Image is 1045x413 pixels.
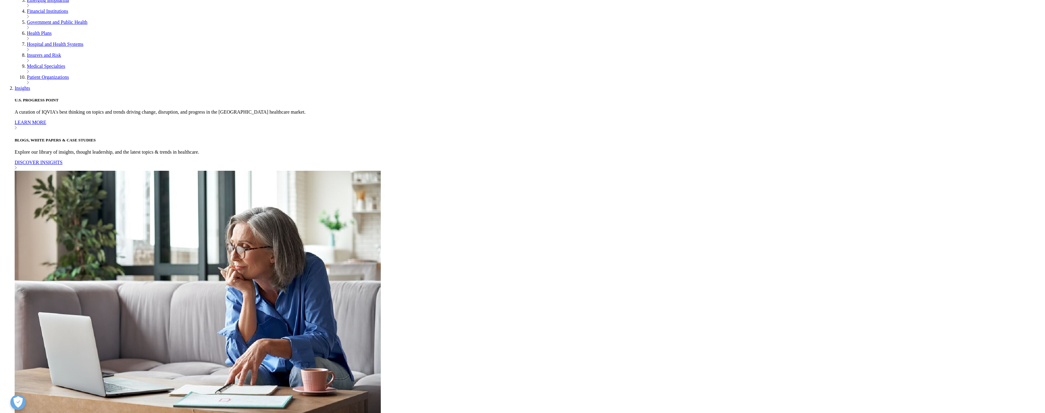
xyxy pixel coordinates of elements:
a: Patient Organizations [27,75,69,80]
button: Open Preferences [10,395,26,410]
a: Medical Specialties [27,64,65,69]
a: LEARN MORE [15,120,1043,131]
a: Financial Institutions [27,9,68,14]
p: A curation of IQVIA's best thinking on topics and trends driving change, disruption, and progress... [15,109,1043,115]
h5: BLOGS, WHITE PAPERS & CASE STUDIES [15,138,1043,143]
h5: U.S. PROGRESS POINT [15,98,1043,103]
p: Explore our library of insights, thought leadership, and the latest topics & trends in healthcare. [15,149,1043,155]
a: Health Plans [27,31,52,36]
a: Insights [15,86,30,91]
a: Hospital and Health Systems [27,42,83,47]
a: Insurers and Risk [27,53,61,58]
a: DISCOVER INSIGHTS [15,160,1043,171]
a: Government and Public Health [27,20,88,25]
